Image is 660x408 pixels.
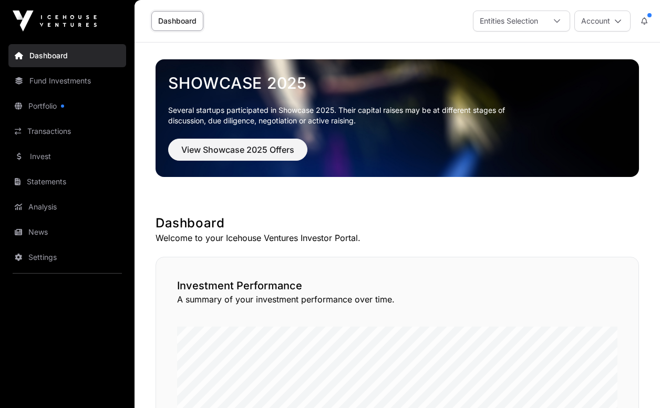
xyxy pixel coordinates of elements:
[8,145,126,168] a: Invest
[8,44,126,67] a: Dashboard
[13,11,97,32] img: Icehouse Ventures Logo
[574,11,631,32] button: Account
[156,232,639,244] p: Welcome to your Icehouse Ventures Investor Portal.
[168,74,626,92] a: Showcase 2025
[8,69,126,92] a: Fund Investments
[168,105,521,126] p: Several startups participated in Showcase 2025. Their capital raises may be at different stages o...
[156,59,639,177] img: Showcase 2025
[607,358,660,408] iframe: Chat Widget
[8,95,126,118] a: Portfolio
[177,293,617,306] p: A summary of your investment performance over time.
[168,149,307,160] a: View Showcase 2025 Offers
[473,11,544,31] div: Entities Selection
[181,143,294,156] span: View Showcase 2025 Offers
[8,120,126,143] a: Transactions
[156,215,639,232] h1: Dashboard
[168,139,307,161] button: View Showcase 2025 Offers
[8,246,126,269] a: Settings
[151,11,203,31] a: Dashboard
[8,221,126,244] a: News
[8,170,126,193] a: Statements
[8,195,126,218] a: Analysis
[177,278,617,293] h2: Investment Performance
